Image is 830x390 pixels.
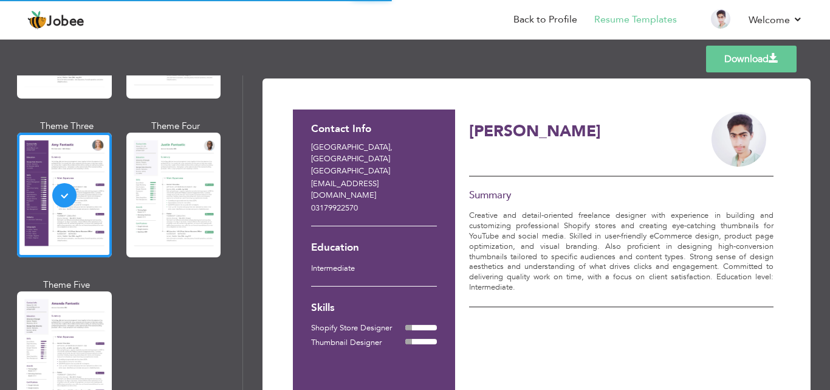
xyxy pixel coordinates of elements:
p: [GEOGRAPHIC_DATA] [GEOGRAPHIC_DATA] [GEOGRAPHIC_DATA] [311,142,437,178]
div: Theme Three [19,120,114,133]
span: , [390,142,393,153]
div: Shopify Store Designer [311,322,405,335]
h3: [PERSON_NAME] [469,123,698,142]
p: [EMAIL_ADDRESS][DOMAIN_NAME] [311,178,437,202]
div: Theme Five [19,279,114,291]
img: Profile Img [711,9,730,29]
div: Theme Four [129,120,224,133]
p: Creative and detail-oriented freelance designer with experience in building and customizing profe... [469,211,773,293]
span: Jobee [47,15,84,29]
span: Intermediate [311,263,355,274]
img: jobee.io [27,10,47,30]
a: Jobee [27,10,84,30]
h3: Contact Info [311,124,437,135]
a: Download [706,46,797,72]
div: Thumbnail Designer [311,337,405,349]
img: 4DKIIOZEJwgAAAABJRU5ErkJggg== [712,112,766,167]
a: Back to Profile [513,13,577,27]
h3: Skills [311,302,437,314]
a: Resume Templates [594,13,677,27]
h3: Summary [469,190,773,201]
p: 03179922570 [311,203,437,215]
a: Welcome [749,13,803,27]
h3: Education [311,242,437,254]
